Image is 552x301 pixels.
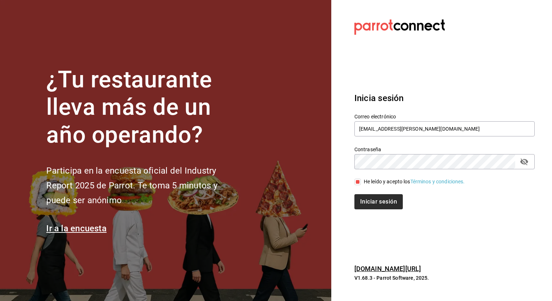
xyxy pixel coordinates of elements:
[364,178,465,186] div: He leído y acepto los
[46,223,107,234] a: Ir a la encuesta
[354,92,535,105] h3: Inicia sesión
[410,179,465,184] a: Términos y condiciones.
[354,194,403,209] button: Iniciar sesión
[46,163,241,208] h2: Participa en la encuesta oficial del Industry Report 2025 de Parrot. Te toma 5 minutos y puede se...
[46,66,241,149] h1: ¿Tu restaurante lleva más de un año operando?
[354,274,535,282] p: V1.68.3 - Parrot Software, 2025.
[354,114,535,119] label: Correo electrónico
[354,147,535,152] label: Contraseña
[354,265,421,272] a: [DOMAIN_NAME][URL]
[354,121,535,136] input: Ingresa tu correo electrónico
[518,156,530,168] button: passwordField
